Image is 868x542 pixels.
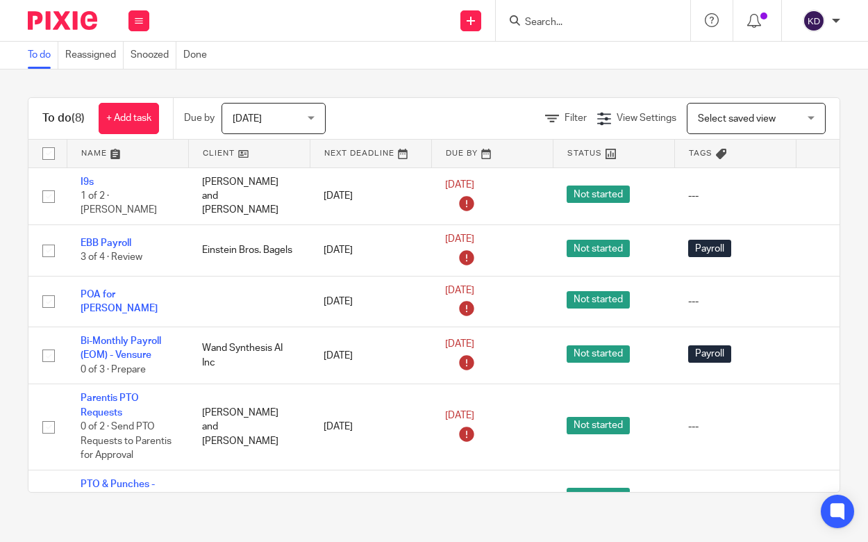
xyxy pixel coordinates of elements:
td: [PERSON_NAME] and [PERSON_NAME] [188,384,310,470]
span: [DATE] [445,286,474,295]
td: [PERSON_NAME] and [PERSON_NAME] [188,167,310,224]
input: Search [524,17,649,29]
span: Filter [565,113,587,123]
td: Einstein Bros. Bagels [188,224,310,276]
div: --- [688,420,782,434]
span: Tags [689,149,712,157]
a: POA for [PERSON_NAME] [81,290,158,313]
span: 3 of 4 · Review [81,252,142,262]
td: [DATE] [310,224,431,276]
img: svg%3E [803,10,825,32]
span: [DATE] [233,114,262,124]
td: [PERSON_NAME] [188,470,310,527]
span: [DATE] [445,411,474,420]
a: + Add task [99,103,159,134]
a: Parentis PTO Requests [81,393,139,417]
span: Not started [567,488,630,505]
img: Pixie [28,11,97,30]
p: Due by [184,111,215,125]
a: To do [28,42,58,69]
h1: To do [42,111,85,126]
span: [DATE] [445,180,474,190]
td: Wand Synthesis AI Inc [188,327,310,384]
div: --- [688,295,782,309]
span: (8) [72,113,85,124]
span: Not started [567,291,630,309]
a: Snoozed [131,42,176,69]
span: 0 of 2 · Send PTO Requests to Parentis for Approval [81,422,172,460]
span: [DATE] [445,340,474,350]
div: --- [688,189,782,203]
span: Payroll [688,345,731,363]
span: Payroll [688,240,731,257]
span: Not started [567,417,630,434]
span: Select saved view [698,114,776,124]
td: [DATE] [310,384,431,470]
div: --- [688,491,782,505]
td: [DATE] [310,470,431,527]
span: Not started [567,240,630,257]
a: Bi-Monthly Payroll (EOM) - Vensure [81,336,161,360]
span: 0 of 3 · Prepare [81,365,146,375]
span: Not started [567,186,630,203]
span: [DATE] [445,234,474,244]
span: Not started [567,345,630,363]
a: Reassigned [65,42,124,69]
a: I9s [81,177,94,187]
a: PTO & Punches - Daily [81,479,155,503]
td: [DATE] [310,327,431,384]
a: Done [183,42,214,69]
span: 1 of 2 · [PERSON_NAME] [81,191,157,215]
span: View Settings [617,113,676,123]
a: EBB Payroll [81,238,131,248]
td: [DATE] [310,276,431,327]
td: [DATE] [310,167,431,224]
